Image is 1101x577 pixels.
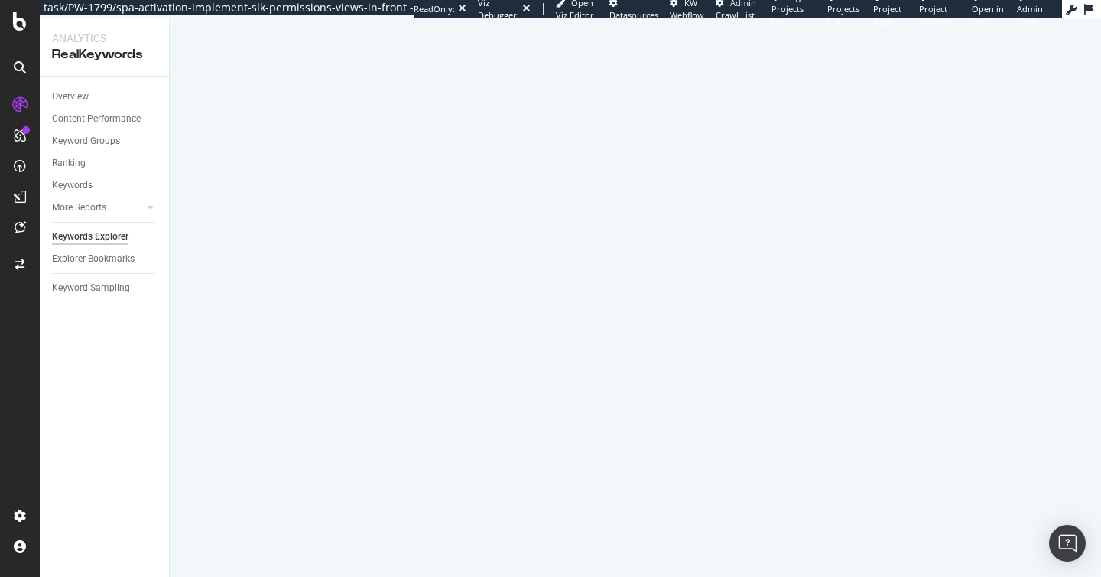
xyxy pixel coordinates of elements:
span: Project Settings [919,3,950,27]
a: Content Performance [52,111,158,127]
div: Keywords Explorer [52,229,128,245]
span: Project Page [873,3,901,27]
a: Keywords Explorer [52,229,158,245]
div: More Reports [52,200,106,216]
div: Overview [52,89,89,105]
a: Ranking [52,155,158,171]
div: Content Performance [52,111,141,127]
a: Explorer Bookmarks [52,251,158,267]
a: Keyword Sampling [52,280,158,296]
div: Explorer Bookmarks [52,251,135,267]
a: Keyword Groups [52,133,158,149]
div: Ranking [52,155,86,171]
div: Keyword Sampling [52,280,130,296]
div: RealKeywords [52,46,157,64]
div: ReadOnly: [414,3,455,15]
div: Keywords [52,178,93,194]
span: Datasources [609,9,658,21]
span: Projects List [827,3,859,27]
div: Open Intercom Messenger [1049,525,1086,562]
span: Open in dev [972,3,1004,27]
a: More Reports [52,200,143,216]
div: animation [580,258,690,313]
div: Analytics [52,31,157,46]
span: Admin Page [1017,3,1043,27]
a: Keywords [52,178,158,194]
div: Keyword Groups [52,133,120,149]
a: Overview [52,89,158,105]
